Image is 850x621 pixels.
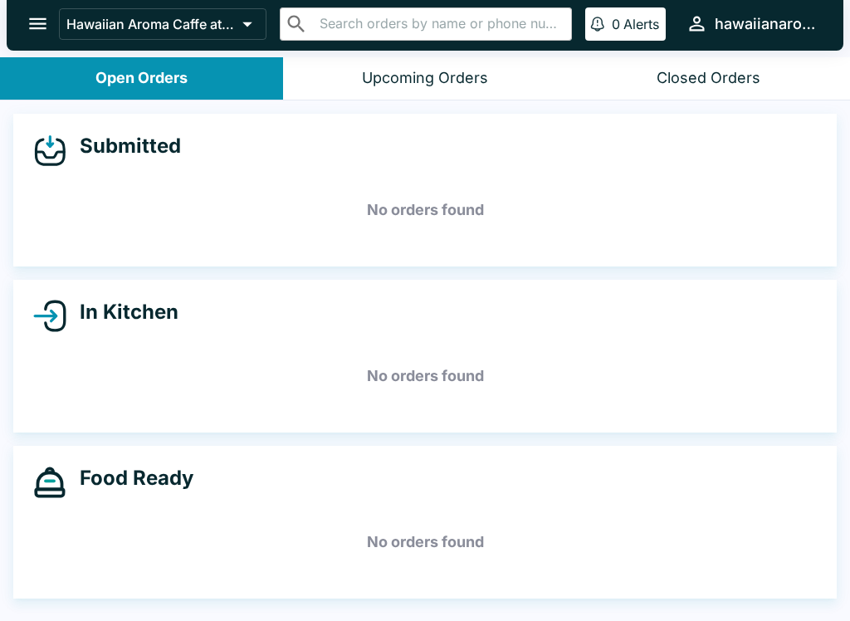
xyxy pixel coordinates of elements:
[612,16,620,32] p: 0
[33,346,817,406] h5: No orders found
[679,6,823,42] button: hawaiianaromacaffewalls
[66,300,178,325] h4: In Kitchen
[17,2,59,45] button: open drawer
[315,12,564,36] input: Search orders by name or phone number
[66,466,193,491] h4: Food Ready
[59,8,266,40] button: Hawaiian Aroma Caffe at [GEOGRAPHIC_DATA]
[657,69,760,88] div: Closed Orders
[33,512,817,572] h5: No orders found
[623,16,659,32] p: Alerts
[715,14,817,34] div: hawaiianaromacaffewalls
[66,134,181,159] h4: Submitted
[66,16,236,32] p: Hawaiian Aroma Caffe at [GEOGRAPHIC_DATA]
[362,69,488,88] div: Upcoming Orders
[33,180,817,240] h5: No orders found
[95,69,188,88] div: Open Orders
